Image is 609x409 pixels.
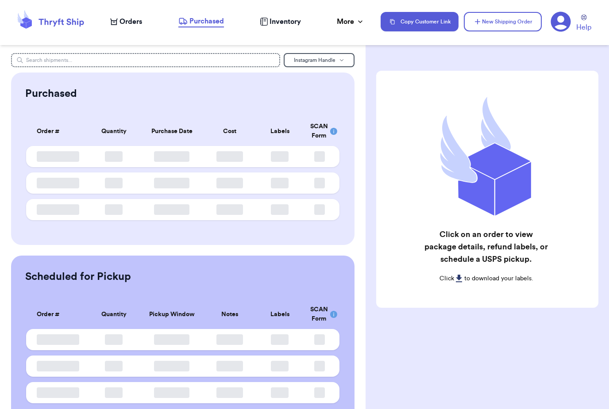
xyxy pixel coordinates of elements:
[310,122,329,141] div: SCAN Form
[25,87,77,101] h2: Purchased
[204,117,254,146] th: Cost
[255,117,305,146] th: Labels
[284,53,355,67] button: Instagram Handle
[189,16,224,27] span: Purchased
[119,16,142,27] span: Orders
[139,117,205,146] th: Purchase Date
[255,300,305,329] th: Labels
[139,300,205,329] th: Pickup Window
[576,22,591,33] span: Help
[204,300,254,329] th: Notes
[260,16,301,27] a: Inventory
[270,16,301,27] span: Inventory
[25,270,131,284] h2: Scheduled for Pickup
[89,117,139,146] th: Quantity
[26,117,89,146] th: Order #
[576,15,591,33] a: Help
[464,12,542,31] button: New Shipping Order
[294,57,335,63] span: Instagram Handle
[424,274,548,283] p: Click to download your labels.
[89,300,139,329] th: Quantity
[11,53,280,67] input: Search shipments...
[178,16,224,27] a: Purchased
[310,305,329,324] div: SCAN Form
[26,300,89,329] th: Order #
[110,16,142,27] a: Orders
[337,16,365,27] div: More
[381,12,459,31] button: Copy Customer Link
[424,228,548,265] h2: Click on an order to view package details, refund labels, or schedule a USPS pickup.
